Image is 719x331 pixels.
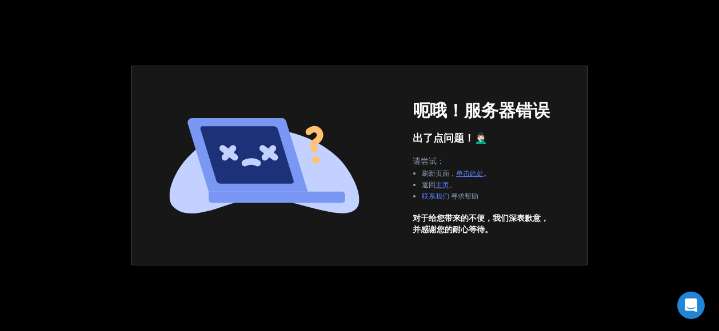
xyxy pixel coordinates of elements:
[422,192,449,201] button: 联系我们
[456,168,484,178] a: 单击此处
[422,180,490,189] li: 返回 。
[422,169,490,178] li: 刷新页面， 。
[677,292,705,319] div: 打开对讲信使
[436,180,449,189] a: 主页
[413,212,549,235] p: 对于给您带来的不便，我们深表歉意， 并感谢您的耐心等待。
[413,130,487,146] p: 出了点问题！🤦🏻‍♂️
[451,191,478,201] font: 寻求帮助
[413,100,550,121] h1: 呃哦！服务器错误
[413,155,500,167] p: 请尝试：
